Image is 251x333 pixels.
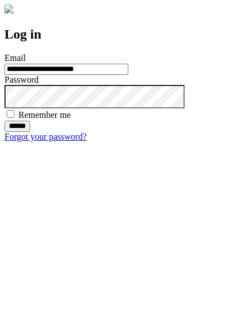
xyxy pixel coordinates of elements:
[4,75,38,84] label: Password
[4,27,247,42] h2: Log in
[4,53,26,63] label: Email
[4,132,86,141] a: Forgot your password?
[18,110,71,120] label: Remember me
[4,4,13,13] img: logo-4e3dc11c47720685a147b03b5a06dd966a58ff35d612b21f08c02c0306f2b779.png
